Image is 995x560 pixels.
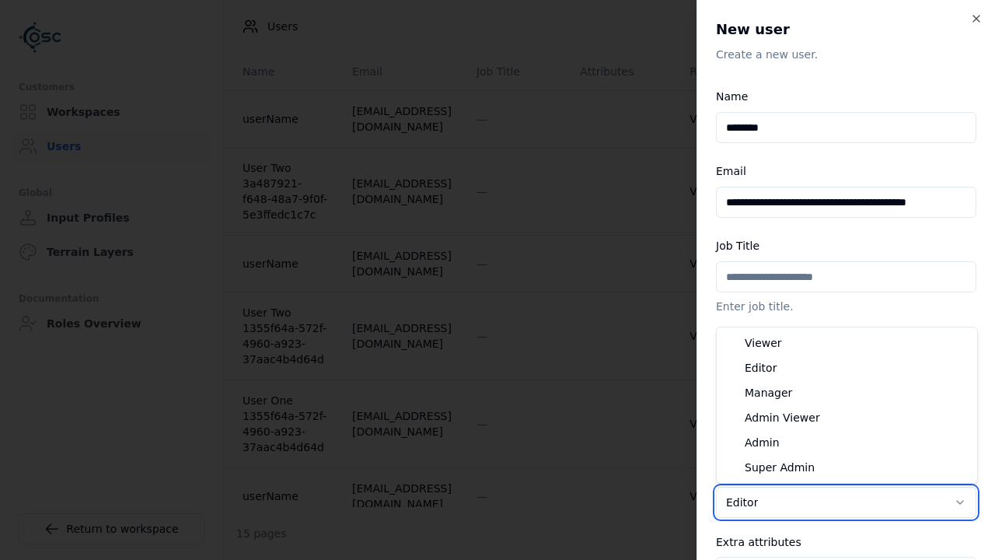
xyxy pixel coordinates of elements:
span: Editor [745,360,777,376]
span: Super Admin [745,460,815,475]
span: Manager [745,385,792,401]
span: Admin Viewer [745,410,820,425]
span: Admin [745,435,780,450]
span: Viewer [745,335,782,351]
